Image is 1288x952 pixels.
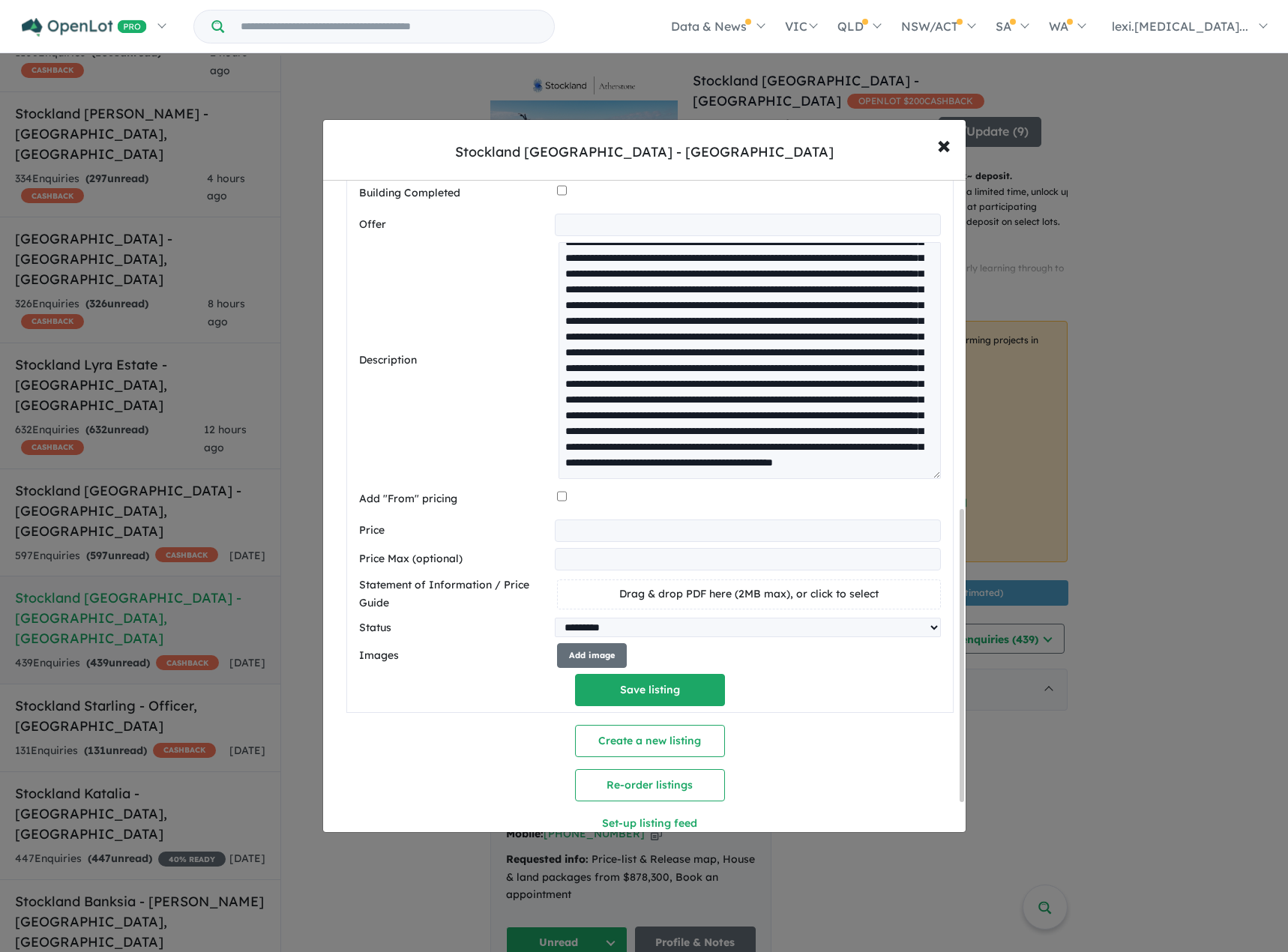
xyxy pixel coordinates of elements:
div: Stockland [GEOGRAPHIC_DATA] - [GEOGRAPHIC_DATA] [455,142,834,162]
button: Re-order listings [575,769,725,801]
span: Drag & drop PDF here (2MB max), or click to select [619,587,879,600]
label: Price [359,522,550,540]
button: Save listing [575,674,725,706]
label: Building Completed [359,184,551,202]
label: Images [359,647,551,665]
span: lexi.[MEDICAL_DATA]... [1112,19,1248,34]
img: Openlot PRO Logo White [22,18,147,37]
input: Try estate name, suburb, builder or developer [227,10,551,43]
label: Description [359,352,553,370]
label: Price Max (optional) [359,550,550,568]
button: Add image [557,643,627,668]
span: × [937,128,951,160]
label: Add "From" pricing [359,490,551,508]
button: Create a new listing [575,725,725,757]
label: Offer [359,216,550,234]
label: Status [359,619,550,637]
button: Set-up listing feed [498,807,801,840]
label: Statement of Information / Price Guide [359,576,551,612]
